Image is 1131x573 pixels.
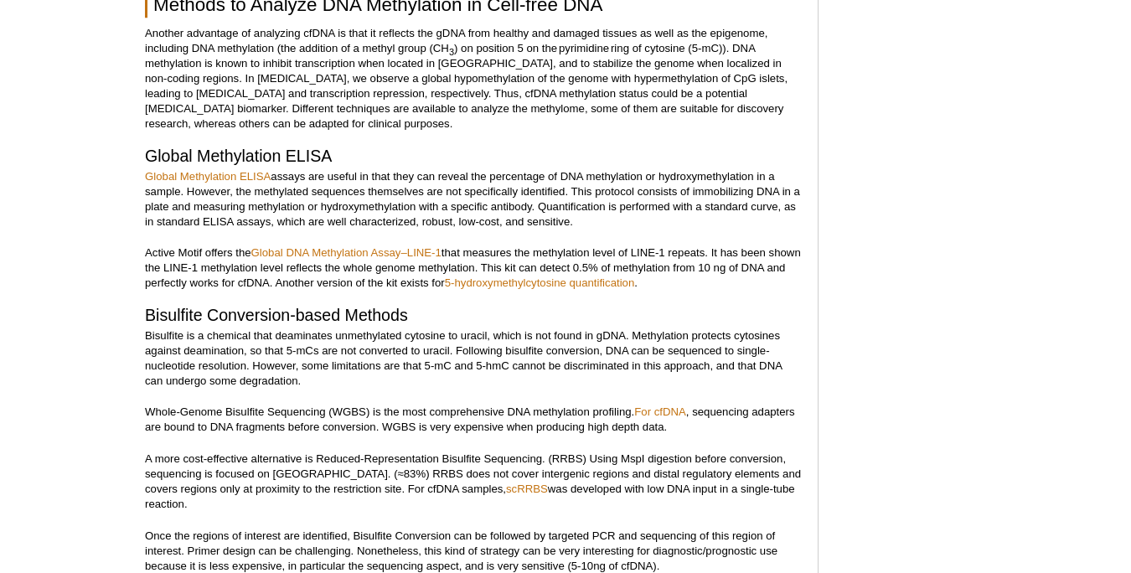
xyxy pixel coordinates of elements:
p: A more cost-effective alternative is Reduced-Representation Bisulfite Sequencing. (RRBS) Using Ms... [145,452,801,512]
a: Global DNA Methylation Assay–LINE-1 [251,246,442,259]
a: For cfDNA [634,405,686,418]
p: Another advantage of analyzing cfDNA is that it reflects the gDNA from healthy and damaged tissue... [145,26,801,132]
p: Active Motif offers the that measures the methylation level of LINE-1 repeats. It has been shown ... [145,245,801,291]
p: assays are useful in that they can reveal the percentage of DNA methylation or hydroxymethylation... [145,169,801,230]
p: Bisulfite is a chemical that deaminates unmethylated cytosine to uracil, which is not found in gD... [145,328,801,389]
a: 5-hydroxymethylcytosine quantification [445,276,635,289]
h3: Global Methylation ELISA [145,148,801,165]
sub: 3 [449,47,454,57]
a: Global Methylation ELISA [145,170,271,183]
h3: Bisulfite Conversion-based Methods [145,307,801,324]
a: scRRBS [506,483,548,495]
p: Whole-Genome Bisulfite Sequencing (WGBS) is the most comprehensive DNA methylation profiling. , s... [145,405,801,435]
